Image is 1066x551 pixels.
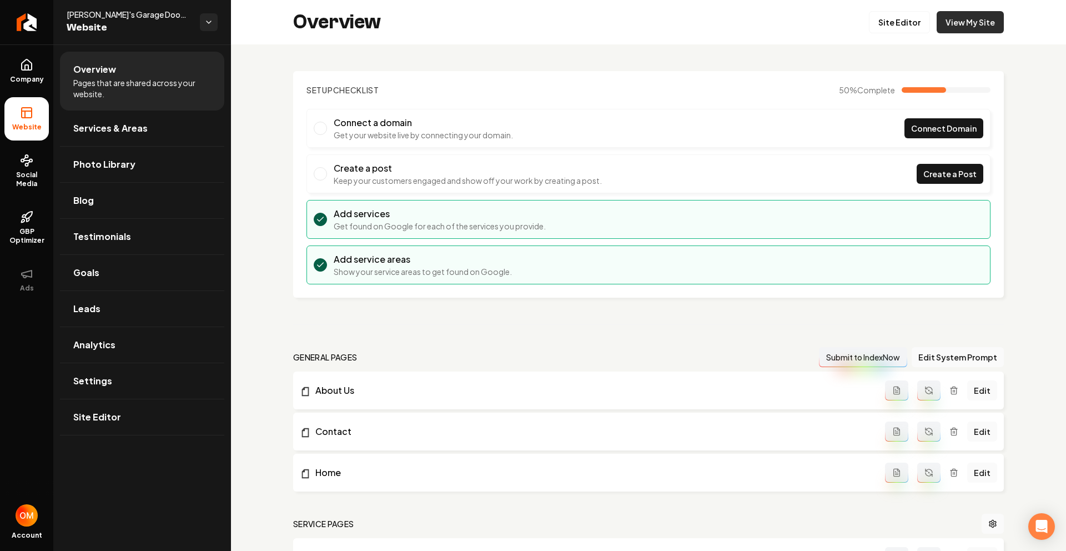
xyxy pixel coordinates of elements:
span: Photo Library [73,158,135,171]
div: Open Intercom Messenger [1028,513,1055,540]
a: Edit [967,422,997,442]
h3: Connect a domain [334,116,513,129]
a: Site Editor [60,399,224,435]
span: GBP Optimizer [4,227,49,245]
span: Complete [857,85,895,95]
img: Omar Molai [16,504,38,527]
button: Ads [4,258,49,302]
h3: Add service areas [334,253,512,266]
span: Goals [73,266,99,279]
a: Testimonials [60,219,224,254]
a: Edit [967,463,997,483]
a: Photo Library [60,147,224,182]
a: Site Editor [869,11,930,33]
a: Connect Domain [904,118,983,138]
a: Home [300,466,885,479]
span: Leads [73,302,100,315]
a: Leads [60,291,224,327]
span: Analytics [73,338,115,352]
span: Social Media [4,171,49,188]
a: View My Site [937,11,1004,33]
a: Analytics [60,327,224,363]
span: Create a Post [923,168,977,180]
button: Submit to IndexNow [819,347,907,367]
a: Company [4,49,49,93]
span: Testimonials [73,230,131,243]
span: Overview [73,63,116,76]
span: Website [67,20,191,36]
span: Services & Areas [73,122,148,135]
button: Add admin page prompt [885,422,908,442]
img: Rebolt Logo [17,13,37,31]
span: Settings [73,374,112,388]
h2: Service Pages [293,518,354,529]
span: Company [6,75,48,84]
a: Goals [60,255,224,290]
a: Edit [967,380,997,400]
span: Website [8,123,46,132]
h2: general pages [293,352,358,363]
span: 50 % [839,84,895,96]
button: Edit System Prompt [912,347,1004,367]
span: [PERSON_NAME]'s Garage Doors & Victory Commercial Doors [67,9,191,20]
button: Open user button [16,504,38,527]
span: Account [12,531,42,540]
button: Add admin page prompt [885,380,908,400]
h3: Add services [334,207,546,221]
p: Keep your customers engaged and show off your work by creating a post. [334,175,602,186]
span: Connect Domain [911,123,977,134]
a: Blog [60,183,224,218]
h2: Checklist [306,84,379,96]
a: Settings [60,363,224,399]
span: Pages that are shared across your website. [73,77,211,99]
a: Contact [300,425,885,438]
span: Site Editor [73,410,121,424]
a: GBP Optimizer [4,202,49,254]
p: Show your service areas to get found on Google. [334,266,512,277]
button: Add admin page prompt [885,463,908,483]
p: Get found on Google for each of the services you provide. [334,221,546,232]
span: Blog [73,194,94,207]
a: About Us [300,384,885,397]
p: Get your website live by connecting your domain. [334,129,513,141]
a: Services & Areas [60,111,224,146]
h3: Create a post [334,162,602,175]
a: Social Media [4,145,49,197]
span: Ads [16,284,38,293]
span: Setup [306,85,333,95]
a: Create a Post [917,164,983,184]
h2: Overview [293,11,381,33]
